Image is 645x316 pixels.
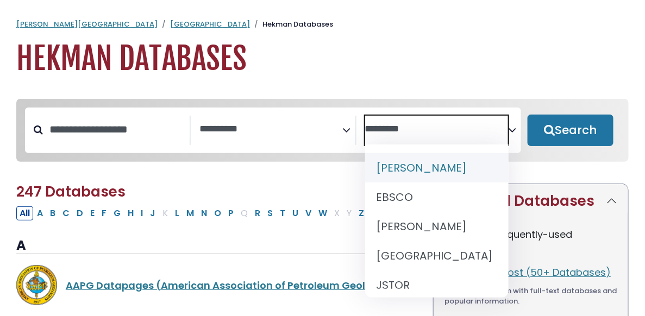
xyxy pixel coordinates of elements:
nav: Search filters [16,99,629,162]
div: Alpha-list to filter by first letter of database name [16,206,383,219]
h1: Hekman Databases [16,41,629,77]
button: Featured Databases [434,184,628,218]
button: Filter Results I [137,206,146,220]
button: Filter Results B [47,206,59,220]
button: Filter Results D [73,206,86,220]
div: Powerful platform with full-text databases and popular information. [444,286,617,307]
nav: breadcrumb [16,19,629,30]
button: Filter Results W [315,206,330,220]
button: Filter Results S [264,206,276,220]
p: The most frequently-used databases [444,227,617,256]
li: [PERSON_NAME] [365,212,509,241]
textarea: Search [199,124,343,135]
button: Filter Results F [98,206,110,220]
button: Filter Results G [110,206,124,220]
button: Filter Results P [225,206,237,220]
li: EBSCO [365,182,509,212]
button: Filter Results E [87,206,98,220]
button: All [16,206,33,220]
button: Filter Results U [289,206,302,220]
button: Submit for Search Results [528,115,614,146]
span: 247 Databases [16,182,126,201]
button: Filter Results N [198,206,210,220]
li: [GEOGRAPHIC_DATA] [365,241,509,270]
li: Hekman Databases [250,19,333,30]
button: Filter Results V [302,206,315,220]
button: Filter Results J [147,206,159,220]
a: AAPG Datapages (American Association of Petroleum Geologists) [66,279,402,292]
button: Filter Results Z [355,206,367,220]
button: Filter Results A [34,206,46,220]
a: [GEOGRAPHIC_DATA] [170,19,250,29]
button: Filter Results M [183,206,197,220]
a: EBSCOhost (50+ Databases) [469,266,611,279]
button: Filter Results O [211,206,224,220]
li: [PERSON_NAME] [365,153,509,182]
a: [PERSON_NAME][GEOGRAPHIC_DATA] [16,19,158,29]
li: JSTOR [365,270,509,300]
textarea: Search [365,124,509,135]
h3: A [16,238,420,254]
button: Filter Results L [172,206,183,220]
button: Filter Results C [59,206,73,220]
input: Search database by title or keyword [43,121,190,138]
button: Filter Results H [124,206,137,220]
button: Filter Results R [252,206,264,220]
button: Filter Results T [277,206,289,220]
